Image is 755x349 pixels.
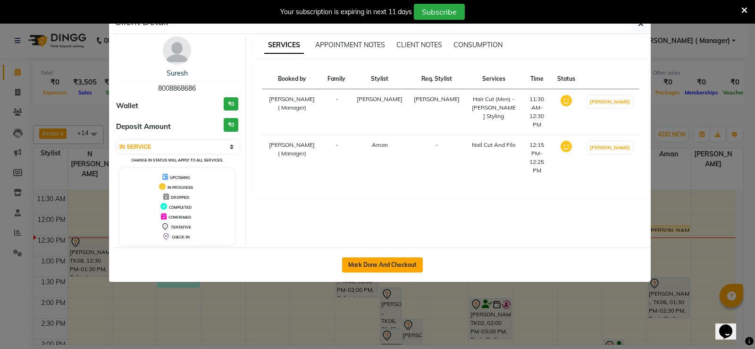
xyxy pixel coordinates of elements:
div: Hair Cut (Men) - [PERSON_NAME] Styling [471,95,516,120]
div: Your subscription is expiring in next 11 days [280,7,412,17]
td: 12:15 PM-12:25 PM [522,135,552,181]
span: CONSUMPTION [453,41,503,49]
span: IN PROGRESS [168,185,193,190]
div: Nail Cut And File [471,141,516,149]
th: Req. Stylist [408,69,465,89]
h3: ₹0 [224,118,238,132]
button: [PERSON_NAME] [587,96,632,108]
span: [PERSON_NAME] [357,95,403,102]
span: CHECK-IN [172,235,190,239]
span: Wallet [116,101,138,111]
th: Time [522,69,552,89]
td: [PERSON_NAME] ( Manager) [262,89,322,135]
th: Services [465,69,522,89]
span: Aman [372,141,388,148]
span: [PERSON_NAME] [414,95,460,102]
span: DROPPED [171,195,189,200]
td: - [322,89,351,135]
span: CLIENT NOTES [396,41,442,49]
span: COMPLETED [169,205,192,210]
span: 8008868686 [158,84,196,93]
span: APPOINTMENT NOTES [315,41,385,49]
small: Change in status will apply to all services. [131,158,223,162]
td: 11:30 AM-12:30 PM [522,89,552,135]
button: Subscribe [414,4,465,20]
img: avatar [163,36,191,65]
span: SERVICES [264,37,304,54]
th: Booked by [262,69,322,89]
span: UPCOMING [170,175,190,180]
a: Suresh [167,69,188,77]
th: Family [322,69,351,89]
span: Deposit Amount [116,121,171,132]
button: [PERSON_NAME] [587,142,632,153]
td: [PERSON_NAME] ( Manager) [262,135,322,181]
span: CONFIRMED [168,215,191,220]
td: - [322,135,351,181]
button: Mark Done And Checkout [342,257,423,272]
iframe: chat widget [715,311,746,340]
span: TENTATIVE [171,225,191,230]
td: - [408,135,465,181]
th: Stylist [351,69,408,89]
th: Status [552,69,581,89]
h3: ₹0 [224,97,238,111]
